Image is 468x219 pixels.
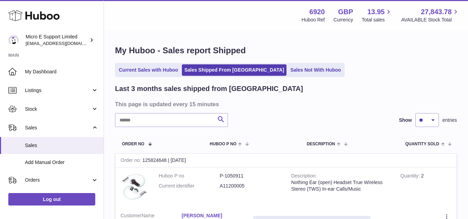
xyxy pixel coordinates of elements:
span: Listings [25,87,91,94]
dd: P-1050911 [220,173,281,179]
span: 13.95 [367,7,385,17]
label: Show [399,117,412,124]
div: 125824648 | [DATE] [115,154,457,167]
div: Currency [334,17,353,23]
h2: Last 3 months sales shipped from [GEOGRAPHIC_DATA] [115,84,303,93]
span: Stock [25,106,91,112]
span: Order No [122,142,144,146]
strong: GBP [338,7,353,17]
span: Add Manual Order [25,159,98,166]
div: Micro E Support Limited [26,34,88,47]
span: Sales [25,142,98,149]
span: Description [307,142,335,146]
span: Quantity Sold [405,142,439,146]
dd: A11200005 [220,183,281,189]
a: [PERSON_NAME] [182,212,242,219]
h1: My Huboo - Sales report Shipped [115,45,457,56]
h3: This page is updated every 15 minutes [115,100,455,108]
span: entries [442,117,457,124]
strong: Quantity [400,173,421,180]
div: Nothing Ear (open) Headset True Wireless Stereo (TWS) In-ear Calls/Music [291,179,390,192]
dt: Huboo P no [159,173,220,179]
strong: 6920 [309,7,325,17]
img: contact@micropcsupport.com [8,35,19,45]
span: 27,843.78 [421,7,452,17]
dt: Current identifier [159,183,220,189]
a: Sales Shipped From [GEOGRAPHIC_DATA] [182,64,286,76]
span: Sales [25,125,91,131]
span: Huboo P no [210,142,236,146]
a: 27,843.78 AVAILABLE Stock Total [401,7,460,23]
strong: Order no [121,157,142,165]
span: AVAILABLE Stock Total [401,17,460,23]
span: Total sales [362,17,392,23]
span: My Dashboard [25,69,98,75]
span: [EMAIL_ADDRESS][DOMAIN_NAME] [26,40,102,46]
strong: Description [291,173,317,180]
a: 13.95 Total sales [362,7,392,23]
span: Customer [121,213,142,218]
div: Huboo Ref [302,17,325,23]
a: Current Sales with Huboo [116,64,180,76]
a: Log out [8,193,95,206]
td: 2 [395,167,457,207]
span: Orders [25,177,91,183]
img: $_57.JPG [121,173,148,200]
a: Sales Not With Huboo [288,64,343,76]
